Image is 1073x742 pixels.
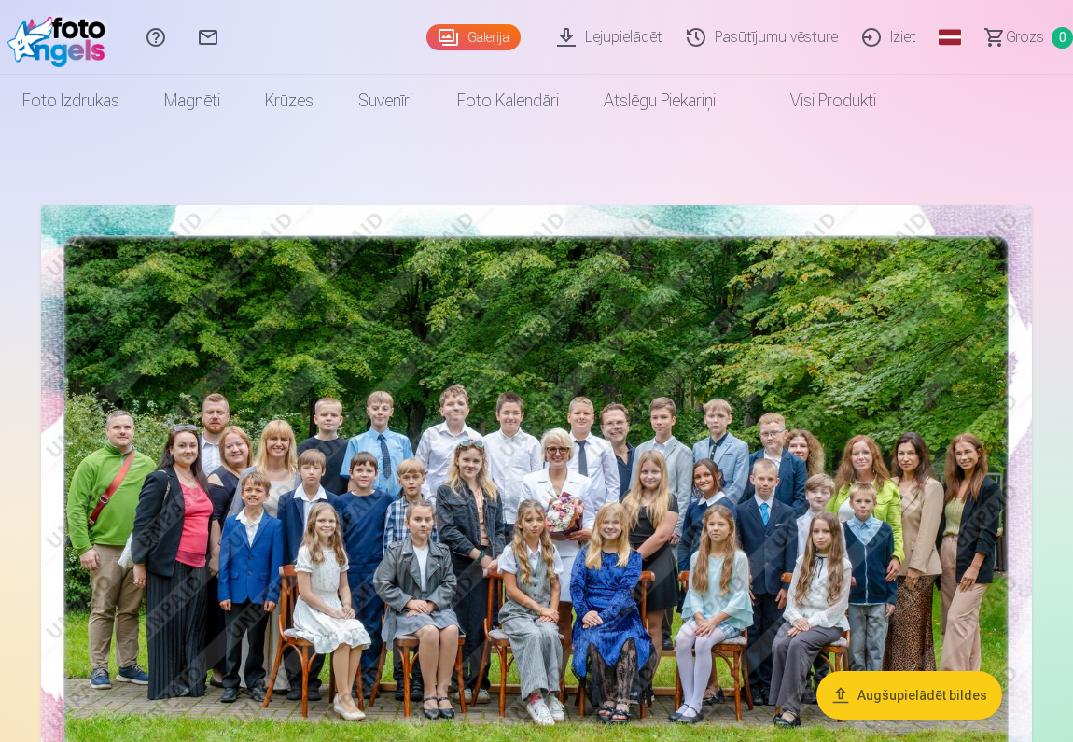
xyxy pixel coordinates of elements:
a: Krūzes [243,75,336,127]
button: Augšupielādēt bildes [816,671,1002,720]
a: Galerija [426,24,521,50]
a: Atslēgu piekariņi [581,75,738,127]
span: 0 [1052,27,1073,49]
a: Magnēti [142,75,243,127]
a: Visi produkti [738,75,899,127]
img: /fa3 [7,7,115,67]
a: Suvenīri [336,75,435,127]
span: Grozs [1006,26,1044,49]
a: Foto kalendāri [435,75,581,127]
